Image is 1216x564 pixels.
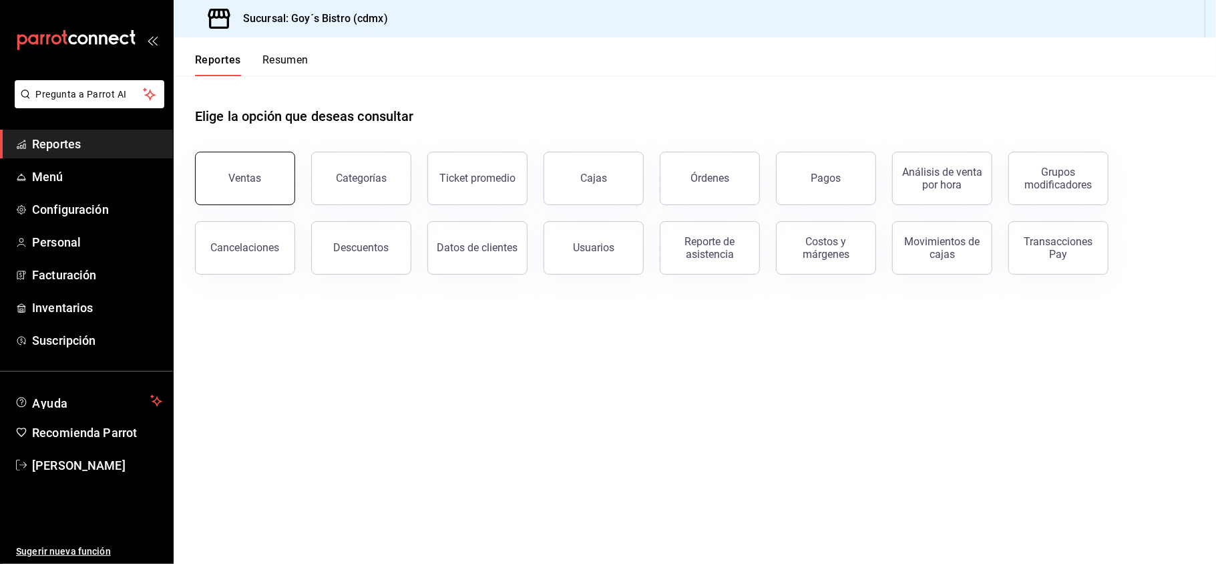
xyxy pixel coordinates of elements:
[1008,152,1108,205] button: Grupos modificadores
[901,235,984,261] div: Movimientos de cajas
[668,235,751,261] div: Reporte de asistencia
[573,241,614,254] div: Usuarios
[195,152,295,205] button: Ventas
[1017,235,1100,261] div: Transacciones Pay
[195,53,309,76] div: navigation tabs
[16,545,162,559] span: Sugerir nueva función
[9,97,164,111] a: Pregunta a Parrot AI
[439,172,516,184] div: Ticket promedio
[32,299,162,317] span: Inventarios
[776,221,876,275] button: Costos y márgenes
[32,168,162,186] span: Menú
[32,456,162,474] span: [PERSON_NAME]
[311,152,411,205] button: Categorías
[32,424,162,442] span: Recomienda Parrot
[147,35,158,45] button: open_drawer_menu
[32,331,162,349] span: Suscripción
[580,172,607,184] div: Cajas
[32,135,162,153] span: Reportes
[36,88,144,102] span: Pregunta a Parrot AI
[811,172,841,184] div: Pagos
[195,221,295,275] button: Cancelaciones
[211,241,280,254] div: Cancelaciones
[195,53,241,76] button: Reportes
[544,221,644,275] button: Usuarios
[311,221,411,275] button: Descuentos
[785,235,867,261] div: Costos y márgenes
[32,200,162,219] span: Configuración
[15,80,164,108] button: Pregunta a Parrot AI
[437,241,518,254] div: Datos de clientes
[229,172,262,184] div: Ventas
[32,233,162,251] span: Personal
[1008,221,1108,275] button: Transacciones Pay
[660,221,760,275] button: Reporte de asistencia
[544,152,644,205] button: Cajas
[690,172,729,184] div: Órdenes
[336,172,387,184] div: Categorías
[892,221,992,275] button: Movimientos de cajas
[427,221,528,275] button: Datos de clientes
[776,152,876,205] button: Pagos
[262,53,309,76] button: Resumen
[427,152,528,205] button: Ticket promedio
[660,152,760,205] button: Órdenes
[892,152,992,205] button: Análisis de venta por hora
[1017,166,1100,191] div: Grupos modificadores
[195,106,414,126] h1: Elige la opción que deseas consultar
[32,393,145,409] span: Ayuda
[334,241,389,254] div: Descuentos
[32,266,162,284] span: Facturación
[232,11,388,27] h3: Sucursal: Goy´s Bistro (cdmx)
[901,166,984,191] div: Análisis de venta por hora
